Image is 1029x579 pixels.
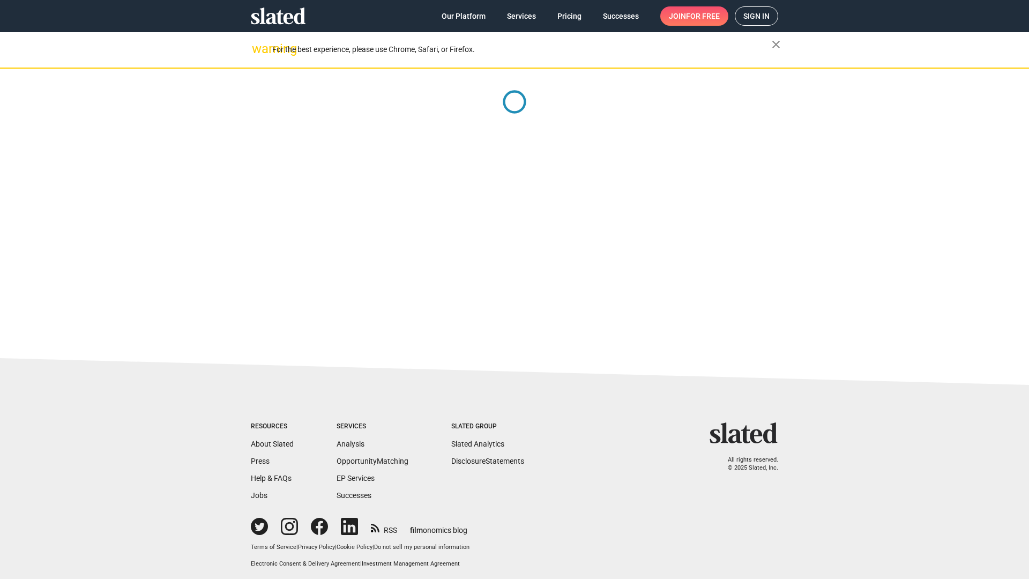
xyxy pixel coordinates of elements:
[549,6,590,26] a: Pricing
[371,519,397,536] a: RSS
[410,517,467,536] a: filmonomics blog
[451,457,524,465] a: DisclosureStatements
[372,544,374,551] span: |
[451,422,524,431] div: Slated Group
[743,7,770,25] span: Sign in
[251,544,296,551] a: Terms of Service
[298,544,335,551] a: Privacy Policy
[433,6,494,26] a: Our Platform
[337,474,375,482] a: EP Services
[717,456,778,472] p: All rights reserved. © 2025 Slated, Inc.
[362,560,460,567] a: Investment Management Agreement
[337,544,372,551] a: Cookie Policy
[603,6,639,26] span: Successes
[410,526,423,535] span: film
[251,440,294,448] a: About Slated
[251,560,360,567] a: Electronic Consent & Delivery Agreement
[251,457,270,465] a: Press
[451,440,504,448] a: Slated Analytics
[498,6,545,26] a: Services
[735,6,778,26] a: Sign in
[337,457,408,465] a: OpportunityMatching
[272,42,772,57] div: For the best experience, please use Chrome, Safari, or Firefox.
[252,42,265,55] mat-icon: warning
[669,6,720,26] span: Join
[770,38,782,51] mat-icon: close
[251,491,267,500] a: Jobs
[374,544,469,552] button: Do not sell my personal information
[686,6,720,26] span: for free
[296,544,298,551] span: |
[507,6,536,26] span: Services
[335,544,337,551] span: |
[337,491,371,500] a: Successes
[337,440,364,448] a: Analysis
[360,560,362,567] span: |
[337,422,408,431] div: Services
[557,6,581,26] span: Pricing
[251,422,294,431] div: Resources
[594,6,647,26] a: Successes
[251,474,292,482] a: Help & FAQs
[660,6,728,26] a: Joinfor free
[442,6,486,26] span: Our Platform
